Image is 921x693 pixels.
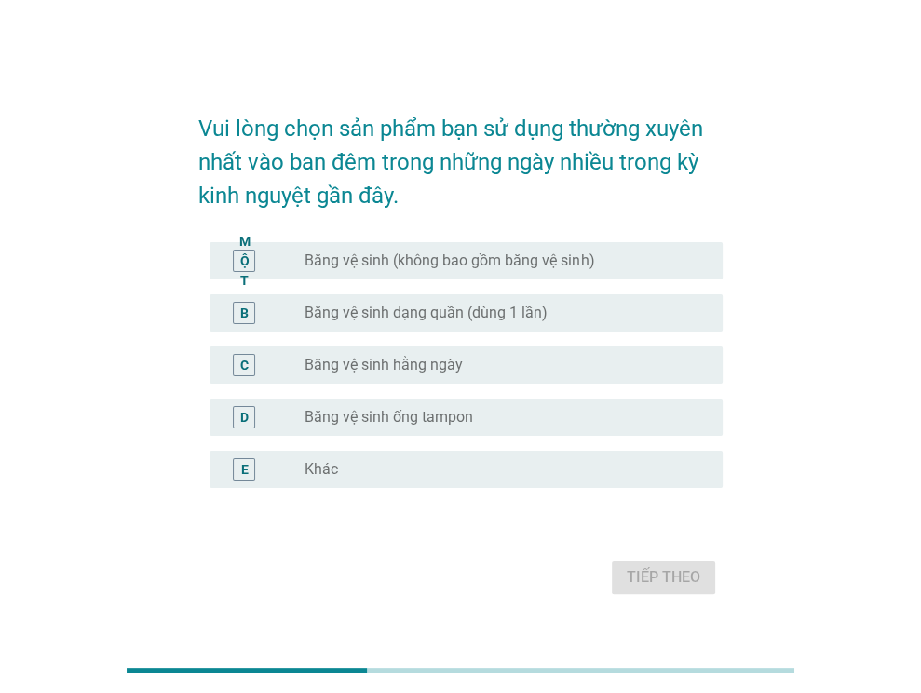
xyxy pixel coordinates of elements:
font: Băng vệ sinh dạng quần (dùng 1 lần) [305,304,548,321]
font: Băng vệ sinh ống tampon [305,408,473,426]
font: B [240,306,249,320]
font: E [240,462,248,477]
font: Băng vệ sinh (không bao gồm băng vệ sinh) [305,251,594,269]
font: D [240,410,249,425]
font: Vui lòng chọn sản phẩm bạn sử dụng thường xuyên nhất vào ban đêm trong những ngày nhiều trong kỳ ... [198,115,709,209]
font: Băng vệ sinh hằng ngày [305,356,463,374]
font: Khác [305,460,338,478]
font: MỘT [238,234,250,288]
font: C [240,358,249,373]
